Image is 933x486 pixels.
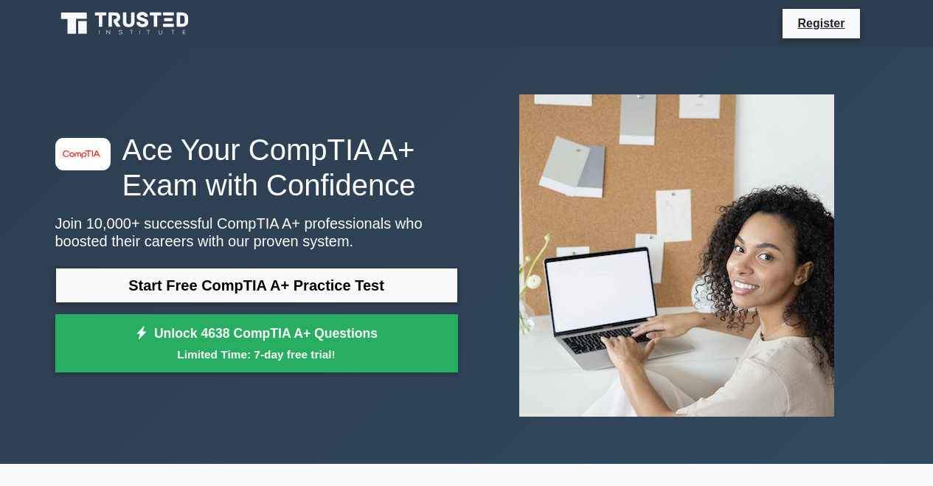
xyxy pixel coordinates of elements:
[55,268,458,303] a: Start Free CompTIA A+ Practice Test
[74,346,440,363] small: Limited Time: 7-day free trial!
[788,14,853,32] a: Register
[55,132,458,203] h1: Ace Your CompTIA A+ Exam with Confidence
[55,215,458,250] p: Join 10,000+ successful CompTIA A+ professionals who boosted their careers with our proven system.
[55,314,458,373] a: Unlock 4638 CompTIA A+ QuestionsLimited Time: 7-day free trial!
